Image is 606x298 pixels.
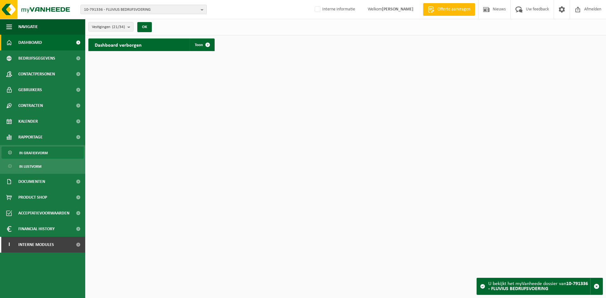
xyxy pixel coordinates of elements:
[313,5,355,14] label: Interne informatie
[18,174,45,190] span: Documenten
[18,35,42,50] span: Dashboard
[18,190,47,205] span: Product Shop
[88,38,148,51] h2: Dashboard verborgen
[18,237,54,253] span: Interne modules
[6,237,12,253] span: I
[18,205,69,221] span: Acceptatievoorwaarden
[18,114,38,129] span: Kalender
[18,98,43,114] span: Contracten
[18,221,55,237] span: Financial History
[18,82,42,98] span: Gebruikers
[2,160,84,172] a: In lijstvorm
[195,43,203,47] span: Toon
[423,3,475,16] a: Offerte aanvragen
[18,66,55,82] span: Contactpersonen
[488,281,588,291] strong: 10-791336 - FLUVIUS BEDRIJFSVOERING
[19,161,41,172] span: In lijstvorm
[190,38,214,51] a: Toon
[88,22,134,32] button: Vestigingen(21/34)
[2,147,84,159] a: In grafiekvorm
[137,22,152,32] button: OK
[112,25,125,29] count: (21/34)
[19,147,48,159] span: In grafiekvorm
[18,129,43,145] span: Rapportage
[84,5,198,15] span: 10-791336 - FLUVIUS BEDRIJFSVOERING
[80,5,207,14] button: 10-791336 - FLUVIUS BEDRIJFSVOERING
[488,278,590,295] div: U bekijkt het myVanheede dossier van
[18,50,55,66] span: Bedrijfsgegevens
[18,19,38,35] span: Navigatie
[382,7,413,12] strong: [PERSON_NAME]
[436,6,472,13] span: Offerte aanvragen
[92,22,125,32] span: Vestigingen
